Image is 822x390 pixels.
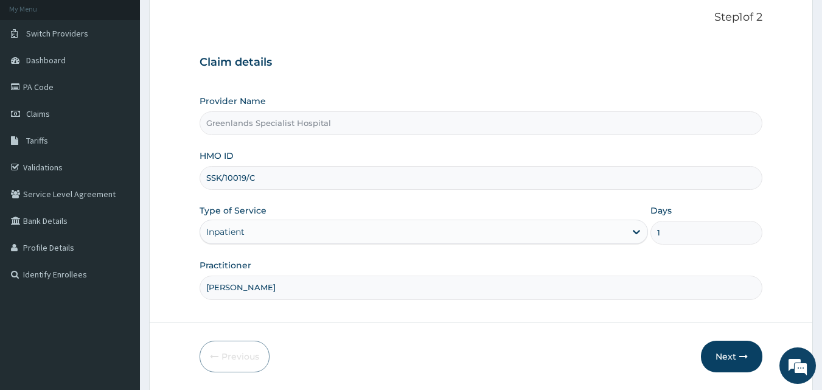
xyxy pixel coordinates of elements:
[701,341,762,372] button: Next
[26,135,48,146] span: Tariffs
[26,108,50,119] span: Claims
[200,150,234,162] label: HMO ID
[200,204,266,217] label: Type of Service
[200,259,251,271] label: Practitioner
[200,341,270,372] button: Previous
[200,276,763,299] input: Enter Name
[26,55,66,66] span: Dashboard
[206,226,245,238] div: Inpatient
[26,28,88,39] span: Switch Providers
[200,166,763,190] input: Enter HMO ID
[650,204,672,217] label: Days
[200,11,763,24] p: Step 1 of 2
[200,56,763,69] h3: Claim details
[200,95,266,107] label: Provider Name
